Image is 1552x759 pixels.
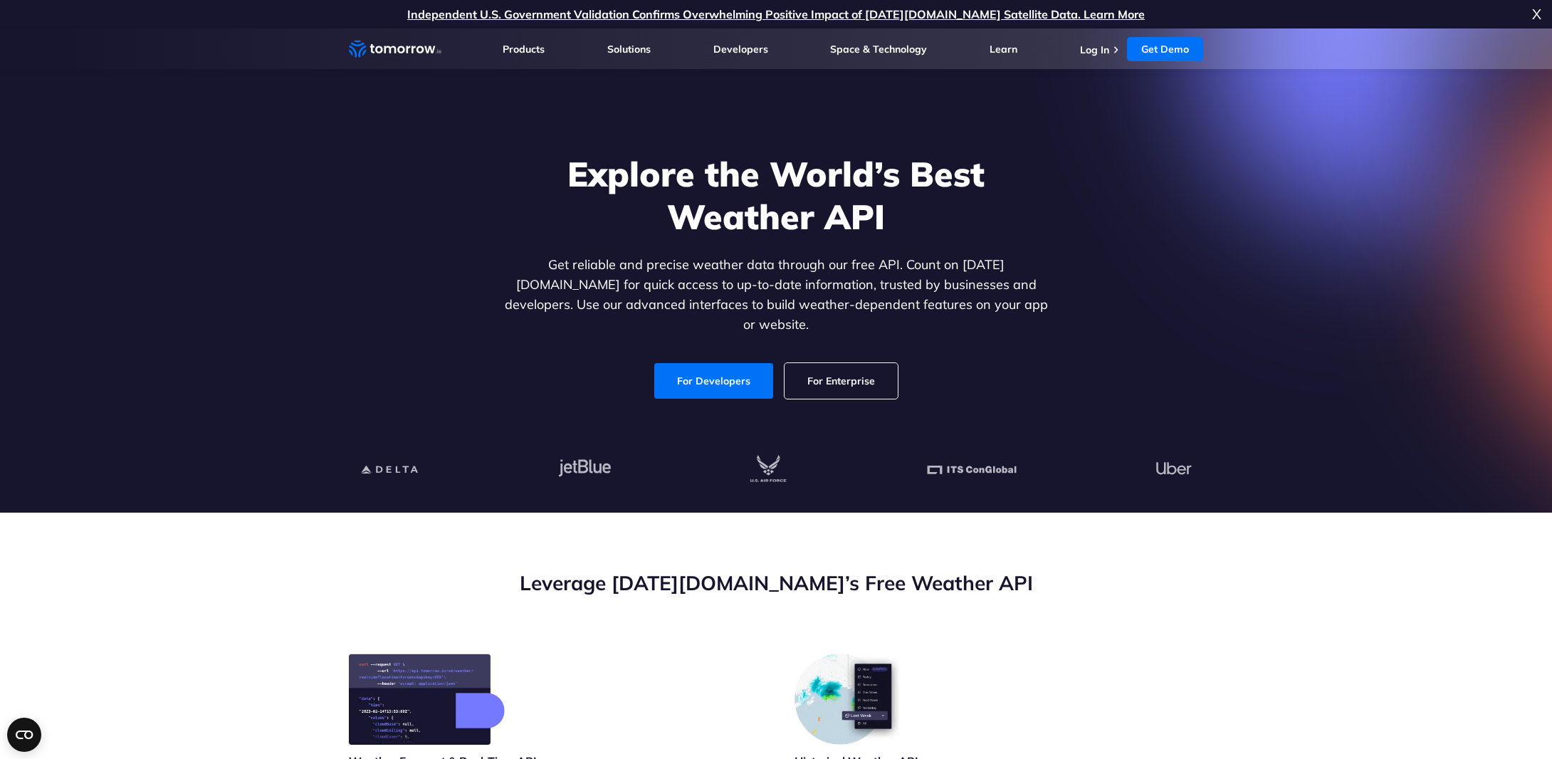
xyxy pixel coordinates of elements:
[349,570,1203,597] h2: Leverage [DATE][DOMAIN_NAME]’s Free Weather API
[1080,43,1109,56] a: Log In
[990,43,1017,56] a: Learn
[503,43,545,56] a: Products
[407,7,1145,21] a: Independent U.S. Government Validation Confirms Overwhelming Positive Impact of [DATE][DOMAIN_NAM...
[501,152,1051,238] h1: Explore the World’s Best Weather API
[7,718,41,752] button: Open CMP widget
[607,43,651,56] a: Solutions
[349,38,441,60] a: Home link
[830,43,927,56] a: Space & Technology
[501,255,1051,335] p: Get reliable and precise weather data through our free API. Count on [DATE][DOMAIN_NAME] for quic...
[1127,37,1203,61] a: Get Demo
[713,43,768,56] a: Developers
[654,363,773,399] a: For Developers
[785,363,898,399] a: For Enterprise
